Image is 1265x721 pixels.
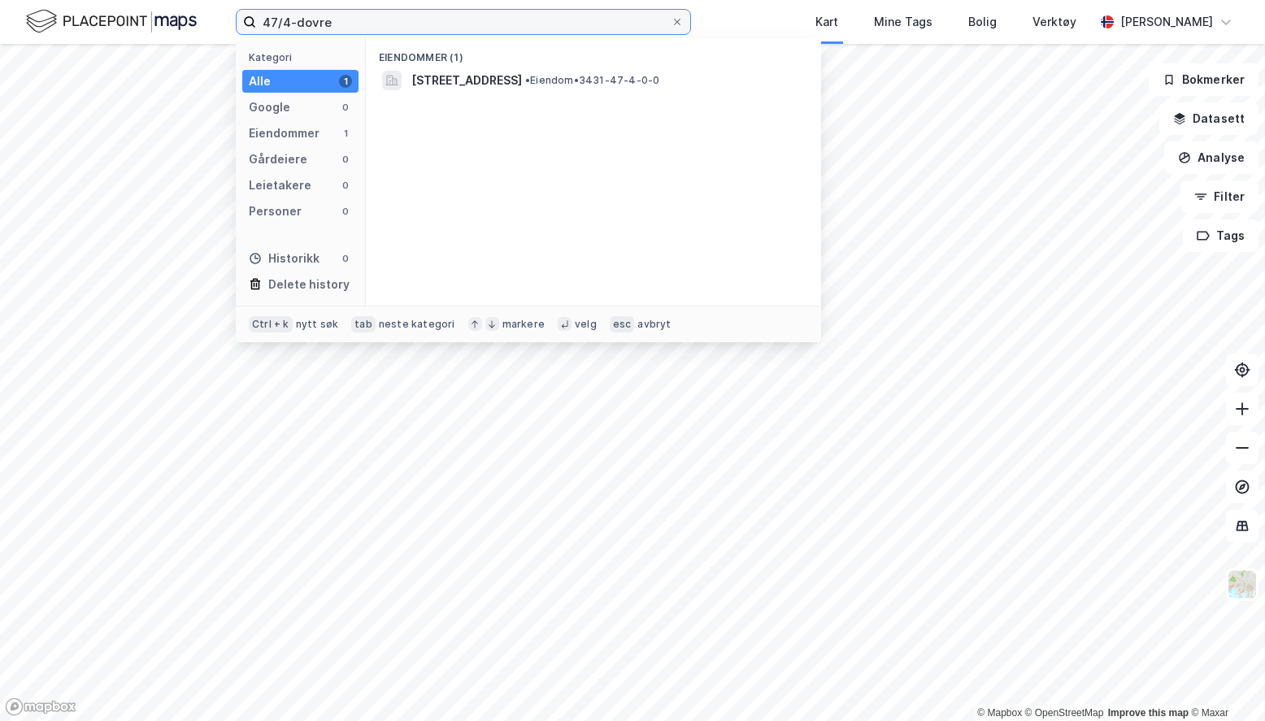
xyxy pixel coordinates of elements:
[1184,643,1265,721] iframe: Chat Widget
[249,51,359,63] div: Kategori
[1227,569,1258,600] img: Z
[1159,102,1258,135] button: Datasett
[1108,707,1189,719] a: Improve this map
[637,318,671,331] div: avbryt
[1149,63,1258,96] button: Bokmerker
[268,275,350,294] div: Delete history
[351,316,376,332] div: tab
[502,318,545,331] div: markere
[379,318,455,331] div: neste kategori
[296,318,339,331] div: nytt søk
[1032,12,1076,32] div: Verktøy
[339,205,352,218] div: 0
[1183,219,1258,252] button: Tags
[968,12,997,32] div: Bolig
[5,697,76,716] a: Mapbox homepage
[1120,12,1213,32] div: [PERSON_NAME]
[249,176,311,195] div: Leietakere
[977,707,1022,719] a: Mapbox
[249,98,290,117] div: Google
[339,252,352,265] div: 0
[249,316,293,332] div: Ctrl + k
[525,74,530,86] span: •
[339,101,352,114] div: 0
[249,249,320,268] div: Historikk
[525,74,659,87] span: Eiendom • 3431-47-4-0-0
[249,202,302,221] div: Personer
[249,72,271,91] div: Alle
[1180,180,1258,213] button: Filter
[575,318,597,331] div: velg
[339,179,352,192] div: 0
[610,316,635,332] div: esc
[815,12,838,32] div: Kart
[1025,707,1104,719] a: OpenStreetMap
[339,75,352,88] div: 1
[249,124,320,143] div: Eiendommer
[1164,141,1258,174] button: Analyse
[874,12,932,32] div: Mine Tags
[366,38,821,67] div: Eiendommer (1)
[256,10,671,34] input: Søk på adresse, matrikkel, gårdeiere, leietakere eller personer
[339,153,352,166] div: 0
[26,7,197,36] img: logo.f888ab2527a4732fd821a326f86c7f29.svg
[339,127,352,140] div: 1
[411,71,522,90] span: [STREET_ADDRESS]
[249,150,307,169] div: Gårdeiere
